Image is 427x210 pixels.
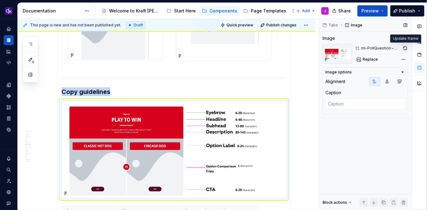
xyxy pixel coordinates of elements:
span: Quick preview [227,23,253,28]
a: Welcome to Kraft [PERSON_NAME] [99,6,163,16]
a: Documentation [4,35,14,45]
button: Preview [357,5,388,16]
button: Add [294,7,318,15]
a: Storybook stories [4,114,14,124]
button: Image options [325,70,405,75]
span: Share [338,8,351,14]
a: Design tokens [4,80,14,90]
a: Analytics [4,46,14,56]
button: Quick preview [219,21,256,30]
img: 0784b2da-6f85-42e6-8793-4468946223dc.png [5,7,12,15]
div: Image options [325,70,352,75]
a: Examples [290,6,323,16]
a: Page Templates [241,6,289,16]
h3: Copy guidelines [62,87,287,96]
span: Publish [399,8,416,14]
button: Tabs [321,21,341,30]
img: 90260318-fea7-493c-aaf3-15ec9d5ba33d.png [62,101,286,198]
button: Contact support [4,198,14,208]
div: Page Templates [251,8,286,14]
a: Settings [4,187,14,197]
button: Share [329,5,355,16]
div: Documentation [23,8,81,14]
a: Components [200,6,240,16]
div: Alignment [325,78,345,85]
div: Components [209,8,237,14]
button: Replace [355,55,381,64]
a: Invite team [4,176,14,186]
img: 90260318-fea7-493c-aaf3-15ec9d5ba33d.png [323,44,352,64]
button: Publish [390,5,425,16]
a: Home [4,24,14,34]
span: Preview [361,8,379,14]
a: Data sources [4,125,14,135]
span: Publish changes [266,23,296,28]
button: Notifications [4,154,14,164]
a: Start Here [164,6,198,16]
div: Block actions [323,198,353,207]
a: Components [4,91,14,101]
span: Add [302,8,310,13]
div: Update frame [390,35,421,43]
a: Code automation [4,58,14,68]
span: 9 [30,59,35,64]
div: J [324,8,326,13]
button: Search ⌘K [4,165,14,175]
button: Publish changes [259,21,299,30]
div: ml-PollQuestion – Copy Guideline [361,46,401,51]
div: Page tree [99,5,293,17]
div: Image [323,35,335,41]
span: Tabs [328,23,338,28]
div: Block actions [323,200,347,205]
span: Replace [363,57,378,62]
a: Assets [4,102,14,112]
div: Start Here [174,8,196,14]
span: This page is new and has not been published yet. [30,23,121,28]
div: Caption [325,90,341,96]
span: Draft [134,23,143,28]
div: Welcome to Kraft [PERSON_NAME] [109,8,160,14]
